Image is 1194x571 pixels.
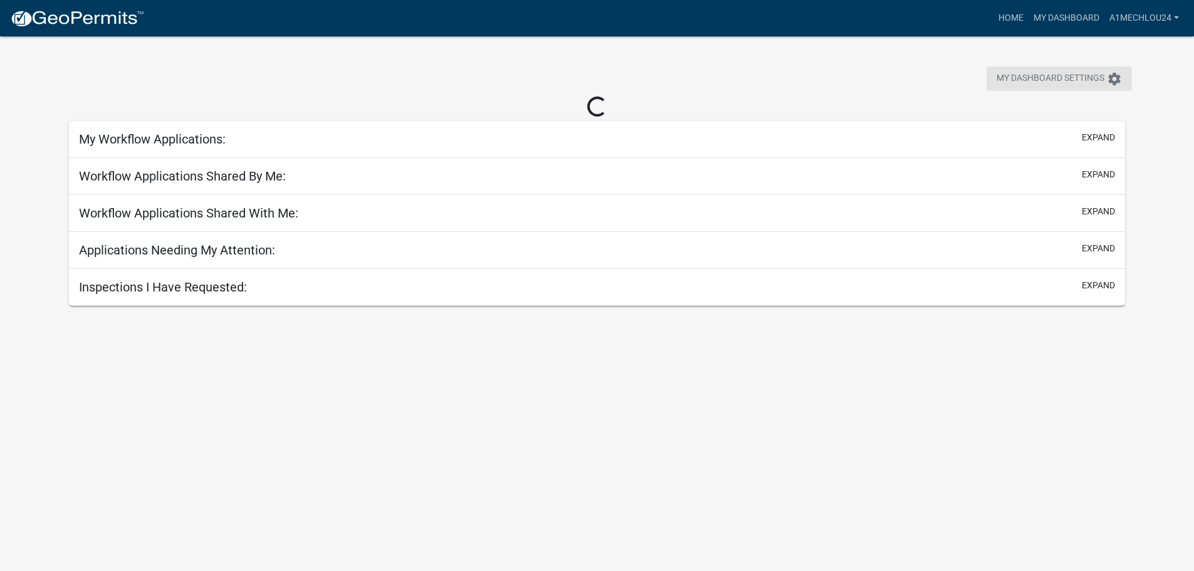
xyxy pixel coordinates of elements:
[1082,205,1115,218] button: expand
[79,132,226,147] h5: My Workflow Applications:
[997,71,1104,86] span: My Dashboard Settings
[1104,6,1184,30] a: A1MechLou24
[1082,242,1115,255] button: expand
[79,169,286,184] h5: Workflow Applications Shared By Me:
[1082,279,1115,292] button: expand
[993,6,1029,30] a: Home
[79,206,298,221] h5: Workflow Applications Shared With Me:
[1029,6,1104,30] a: My Dashboard
[79,243,275,258] h5: Applications Needing My Attention:
[79,280,247,295] h5: Inspections I Have Requested:
[1107,71,1122,86] i: settings
[987,66,1132,91] button: My Dashboard Settingssettings
[1082,131,1115,144] button: expand
[1082,168,1115,181] button: expand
